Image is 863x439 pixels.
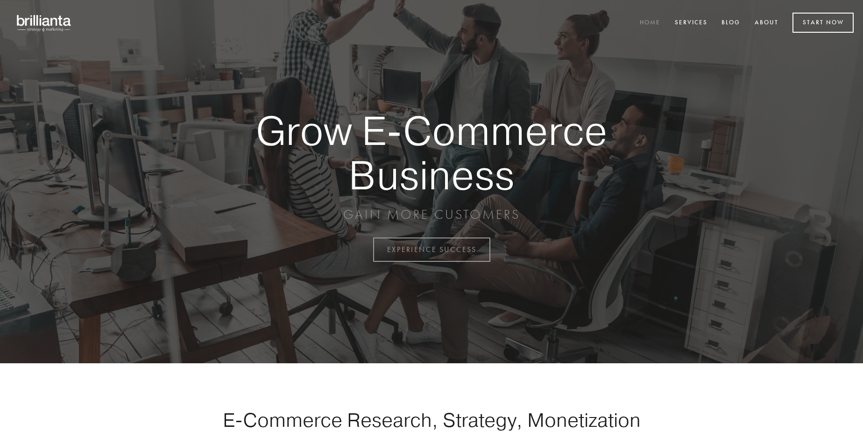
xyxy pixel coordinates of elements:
a: EXPERIENCE SUCCESS [373,237,490,262]
a: Services [669,15,714,31]
img: brillianta - research, strategy, marketing [9,9,79,36]
h1: E-Commerce Research, Strategy, Monetization [193,408,670,432]
p: GAIN MORE CUSTOMERS [223,206,640,223]
a: Blog [715,15,746,31]
a: Start Now [792,13,854,33]
strong: Grow E-Commerce Business [223,108,640,197]
a: About [749,15,785,31]
a: Home [634,15,666,31]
